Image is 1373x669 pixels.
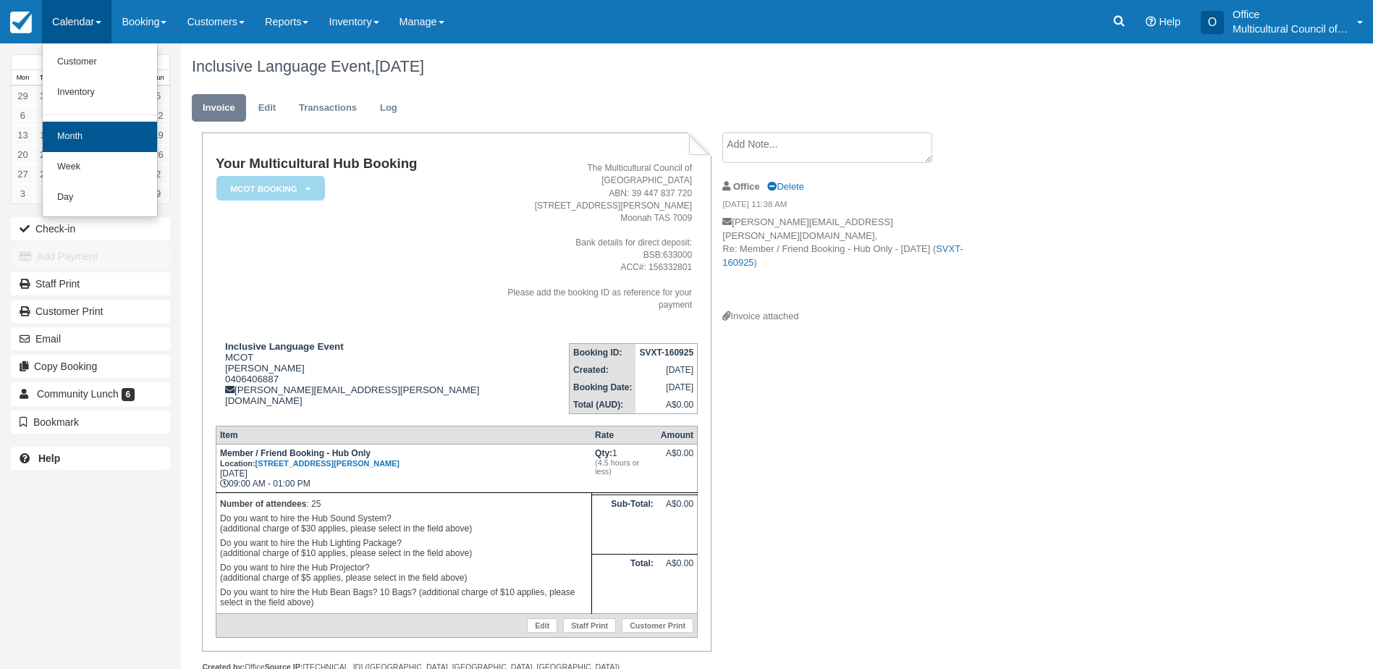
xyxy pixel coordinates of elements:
a: 9 [147,184,169,203]
p: Do you want to hire the Hub Bean Bags? 10 Bags? (additional charge of $10 applies, please select ... [220,585,588,610]
span: Help [1159,16,1180,28]
a: 5 [147,86,169,106]
td: A$0.00 [657,555,698,614]
button: Check-in [11,217,170,240]
strong: Member / Friend Booking - Hub Only [220,448,400,468]
a: 14 [34,125,56,145]
address: The Multicultural Council of [GEOGRAPHIC_DATA] ABN: 39 447 837 720 [STREET_ADDRESS][PERSON_NAME] ... [504,162,692,311]
a: 6 [12,106,34,125]
th: Mon [12,70,34,86]
a: Log [369,94,408,122]
th: Item [216,426,591,444]
a: 13 [12,125,34,145]
a: Day [43,182,157,213]
a: Delete [767,181,803,192]
span: Community Lunch [37,388,119,400]
strong: Office [733,181,760,192]
a: 29 [12,86,34,106]
em: [DATE] 11:38 AM [722,198,966,214]
a: Customer [43,47,157,77]
a: 19 [147,125,169,145]
th: Total: [591,555,657,614]
td: 1 [591,444,657,492]
i: Help [1146,17,1156,27]
strong: SVXT-160925 [639,348,693,358]
span: 6 [122,388,135,401]
th: Booking ID: [570,343,636,361]
div: O [1201,11,1224,34]
button: Bookmark [11,411,170,434]
div: A$0.00 [661,448,693,470]
a: 3 [12,184,34,203]
a: Edit [527,618,557,633]
th: Tue [34,70,56,86]
p: : 25 [220,497,588,511]
a: 2 [147,164,169,184]
td: [DATE] 09:00 AM - 01:00 PM [216,444,591,492]
a: Customer Print [622,618,693,633]
th: Created: [570,361,636,379]
p: Do you want to hire the Hub Projector? (additional charge of $5 applies, please select in the fie... [220,560,588,585]
a: SVXT-160925 [722,243,963,268]
a: Invoice [192,94,246,122]
button: Copy Booking [11,355,170,378]
a: [STREET_ADDRESS][PERSON_NAME] [255,459,400,468]
p: [PERSON_NAME][EMAIL_ADDRESS][PERSON_NAME][DOMAIN_NAME], Re: Member / Friend Booking - Hub Only - ... [722,216,966,310]
a: 12 [147,106,169,125]
a: 26 [147,145,169,164]
p: Do you want to hire the Hub Sound System? (additional charge of $30 applies, please select in the... [220,511,588,536]
em: (4.5 hours or less) [595,458,654,476]
td: A$0.00 [657,495,698,555]
a: 28 [34,164,56,184]
a: Edit [248,94,287,122]
th: Total (AUD): [570,396,636,414]
h1: Inclusive Language Event, [192,58,1200,75]
strong: Number of attendees [220,499,306,509]
small: Location: [220,459,400,468]
a: Month [43,122,157,152]
a: Week [43,152,157,182]
div: MCOT [PERSON_NAME] 0406406887 [PERSON_NAME][EMAIL_ADDRESS][PERSON_NAME][DOMAIN_NAME] [216,341,499,406]
td: [DATE] [635,379,697,396]
ul: Calendar [42,43,158,217]
th: Booking Date: [570,379,636,396]
td: A$0.00 [635,396,697,414]
a: 7 [34,106,56,125]
strong: Inclusive Language Event [225,341,344,352]
a: 21 [34,145,56,164]
a: Transactions [288,94,368,122]
a: 20 [12,145,34,164]
h1: Your Multicultural Hub Booking [216,156,499,172]
a: Inventory [43,77,157,108]
a: Staff Print [563,618,616,633]
em: MCOT Booking [216,176,325,201]
th: Sub-Total: [591,495,657,555]
th: Rate [591,426,657,444]
a: Staff Print [11,272,170,295]
span: [DATE] [375,57,424,75]
button: Add Payment [11,245,170,268]
b: Help [38,453,60,464]
strong: Qty [595,448,612,458]
img: checkfront-main-nav-mini-logo.png [10,12,32,33]
div: Invoice attached [722,310,966,324]
a: 4 [34,184,56,203]
p: Office [1233,7,1348,22]
th: Amount [657,426,698,444]
button: Email [11,327,170,350]
a: MCOT Booking [216,175,320,202]
p: Do you want to hire the Hub Lighting Package? (additional charge of $10 applies, please select in... [220,536,588,560]
td: [DATE] [635,361,697,379]
a: Customer Print [11,300,170,323]
p: Multicultural Council of [GEOGRAPHIC_DATA] [1233,22,1348,36]
a: Help [11,447,170,470]
a: Community Lunch 6 [11,382,170,405]
th: Sun [147,70,169,86]
a: 27 [12,164,34,184]
a: 30 [34,86,56,106]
